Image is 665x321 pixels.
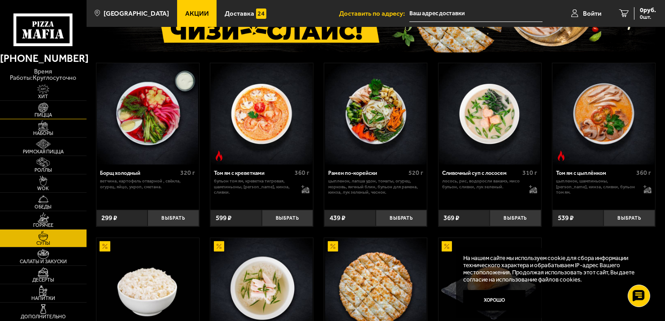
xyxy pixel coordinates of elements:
[409,169,423,177] span: 520 г
[339,10,409,17] span: Доставить по адресу:
[214,151,224,161] img: Острое блюдо
[104,10,169,17] span: [GEOGRAPHIC_DATA]
[583,10,601,17] span: Войти
[463,255,643,283] p: На нашем сайте мы используем cookie для сбора информации технического характера и обрабатываем IP...
[637,169,652,177] span: 360 г
[148,210,199,227] button: Выбрать
[210,63,313,165] a: Острое блюдоТом ям с креветками
[442,170,520,177] div: Сливочный суп с лососем
[640,14,656,20] span: 0 шт.
[185,10,209,17] span: Акции
[325,63,426,165] img: Рамен по-корейски
[328,170,406,177] div: Рамен по-корейски
[442,178,522,190] p: лосось, рис, водоросли вакамэ, мисо бульон, сливки, лук зеленый.
[262,210,313,227] button: Выбрать
[225,10,254,17] span: Доставка
[439,63,540,165] img: Сливочный суп с лососем
[640,7,656,13] span: 0 руб.
[100,178,195,190] p: ветчина, картофель отварной , свёкла, огурец, яйцо, укроп, сметана.
[330,215,345,221] span: 439 ₽
[214,178,294,195] p: бульон том ям, креветка тигровая, шампиньоны, [PERSON_NAME], кинза, сливки.
[211,63,312,165] img: Том ям с креветками
[409,5,543,22] input: Ваш адрес доставки
[216,215,231,221] span: 599 ₽
[324,63,427,165] a: Рамен по-корейски
[443,215,459,221] span: 369 ₽
[100,170,178,177] div: Борщ холодный
[552,63,655,165] a: Острое блюдоТом ям с цыплёнком
[97,63,198,165] img: Борщ холодный
[604,210,655,227] button: Выбрать
[522,169,537,177] span: 310 г
[556,178,636,195] p: цыпленок, шампиньоны, [PERSON_NAME], кинза, сливки, бульон том ям.
[463,290,526,311] button: Хорошо
[490,210,541,227] button: Выбрать
[328,178,423,195] p: цыпленок, лапша удон, томаты, огурец, морковь, яичный блин, бульон для рамена, кинза, лук зеленый...
[214,241,224,252] img: Акционный
[558,215,574,221] span: 539 ₽
[100,241,110,252] img: Акционный
[295,169,309,177] span: 360 г
[442,241,452,252] img: Акционный
[214,170,292,177] div: Том ям с креветками
[376,210,427,227] button: Выбрать
[553,63,654,165] img: Том ям с цыплёнком
[556,151,566,161] img: Острое блюдо
[328,241,338,252] img: Акционный
[180,169,195,177] span: 320 г
[101,215,117,221] span: 299 ₽
[556,170,634,177] div: Том ям с цыплёнком
[256,9,266,19] img: 15daf4d41897b9f0e9f617042186c801.svg
[96,63,199,165] a: Борщ холодный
